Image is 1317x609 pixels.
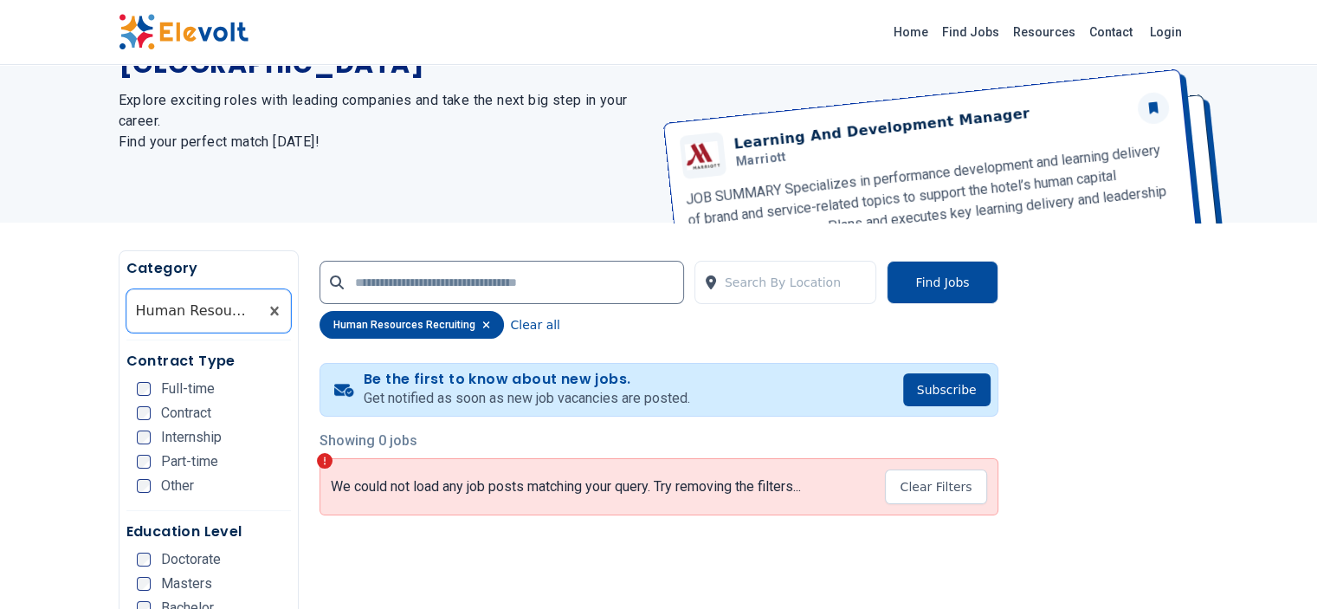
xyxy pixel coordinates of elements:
[331,478,801,496] p: We could not load any job posts matching your query. Try removing the filters...
[1230,526,1317,609] iframe: Chat Widget
[885,470,986,504] button: Clear Filters
[119,90,638,152] h2: Explore exciting roles with leading companies and take the next big step in your career. Find you...
[161,431,222,444] span: Internship
[161,455,218,469] span: Part-time
[364,388,690,409] p: Get notified as soon as new job vacancies are posted.
[320,311,504,339] div: human resources recruiting
[126,522,291,542] h5: Education Level
[887,18,935,46] a: Home
[161,553,221,567] span: Doctorate
[1006,18,1082,46] a: Resources
[1082,18,1139,46] a: Contact
[137,577,151,591] input: Masters
[903,373,991,406] button: Subscribe
[935,18,1006,46] a: Find Jobs
[137,553,151,567] input: Doctorate
[161,577,212,591] span: Masters
[511,311,560,339] button: Clear all
[126,258,291,279] h5: Category
[119,14,249,50] img: Elevolt
[161,406,211,420] span: Contract
[320,431,998,451] p: Showing 0 jobs
[364,371,690,388] h4: Be the first to know about new jobs.
[137,382,151,396] input: Full-time
[161,479,194,493] span: Other
[137,455,151,469] input: Part-time
[137,406,151,420] input: Contract
[119,17,638,80] h1: The Latest Jobs in [GEOGRAPHIC_DATA]
[161,382,215,396] span: Full-time
[1139,15,1192,49] a: Login
[126,351,291,372] h5: Contract Type
[887,261,997,304] button: Find Jobs
[137,431,151,444] input: Internship
[137,479,151,493] input: Other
